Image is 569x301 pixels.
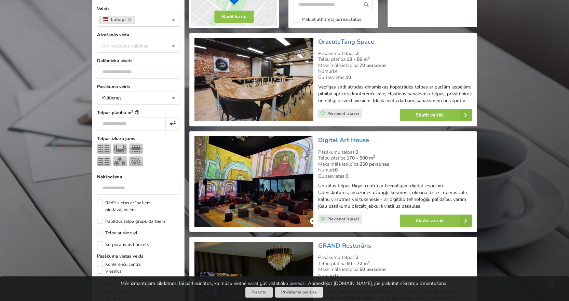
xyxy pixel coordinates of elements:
[99,16,135,24] a: Latvija
[356,254,358,261] strong: 2
[165,118,179,131] div: m
[318,255,472,261] div: Pasākumu telpas:
[97,143,111,154] img: Teātris
[102,96,122,100] div: Klātienes
[97,57,179,64] label: Dalībnieku skaits
[245,287,273,298] button: Piekrītu
[97,275,148,282] label: Industriālā stila telpa
[194,38,313,122] img: Neierastas vietas | Rīga | OraculeTang Space
[335,272,338,279] strong: 0
[347,260,370,267] strong: 60 - 72 m
[360,62,387,69] strong: 70 personas
[318,161,472,167] div: Maksimālā ietilpība:
[347,155,375,161] strong: 170 - 500 m
[97,261,141,268] label: Konferenču centrs
[318,242,371,250] a: GRAND Restorāns
[318,63,472,69] div: Maksimālā ietilpība:
[97,109,179,116] label: Telpas platība m
[318,266,472,273] div: Maksimālā ietilpība:
[360,161,389,167] strong: 250 personas
[318,167,472,173] div: Numuri:
[97,218,165,225] label: Papildus telpa grupu darbiem
[113,143,127,154] img: U-Veids
[215,11,254,23] button: Rādīt kartē
[318,68,472,74] div: Numuri:
[318,273,472,279] div: Numuri:
[347,56,370,63] strong: 13 - 86 m
[346,74,351,81] strong: 10
[318,155,472,161] div: Telpu platība:
[373,154,375,159] sup: 2
[318,149,472,155] div: Pasākumu telpas:
[368,259,370,264] sup: 2
[97,174,179,180] label: Nakšņošana
[194,136,313,227] img: Koncertzāle | Rīga | Digital Art House
[318,136,369,144] a: Digital Art House
[318,261,472,267] div: Telpu platība:
[100,42,164,50] div: Var izvēlēties vairākas
[129,156,143,166] img: Pieņemšana
[356,149,358,155] strong: 3
[97,200,179,213] label: Rādīt vietas ar īpašiem piedāvājumiem
[346,173,348,179] strong: 0
[97,253,179,260] label: Pasākuma vietas veids
[113,156,127,166] img: Bankets
[131,109,133,113] sup: 2
[318,84,472,104] p: Vecrīgas sirdī atrodas dinamiskas kopstrādes telpas ar plašām iespējām: pilnībā aprīkota konferen...
[400,109,472,121] a: Skatīt vairāk
[97,31,179,38] label: Atrašanās vieta
[318,38,374,46] a: OraculeTang Space
[327,111,359,116] span: Pievienot izlasei
[97,230,137,236] label: Telpa ar skatuvi
[294,17,361,23] label: Meklēt atfiltrētajos rezultātos
[335,68,338,74] strong: 4
[97,241,149,248] label: Korporatīvais bankets
[368,55,370,60] sup: 2
[174,120,176,125] sup: 2
[97,5,179,12] label: Valsts
[97,268,122,275] label: Viesnīca
[318,56,472,63] div: Telpu platība:
[129,143,143,154] img: Sapulce
[97,135,179,142] label: Telpas izkārtojums
[318,51,472,57] div: Pasākumu telpas:
[400,215,472,227] a: Skatīt vairāk
[97,156,111,166] img: Klase
[327,216,359,222] span: Pievienot izlasei
[275,287,323,298] a: Privātuma politika
[318,74,472,81] div: Gultasvietas:
[97,83,179,90] label: Pasākuma veids
[318,173,472,179] div: Gultasvietas:
[318,182,472,210] p: Unikālas telpas Rīgas centrā ar bezgalīgām digital iespējām. Ūdenskritums, amazones džungļi, kosm...
[360,266,387,273] strong: 60 personas
[356,50,358,57] strong: 2
[335,167,338,173] strong: 0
